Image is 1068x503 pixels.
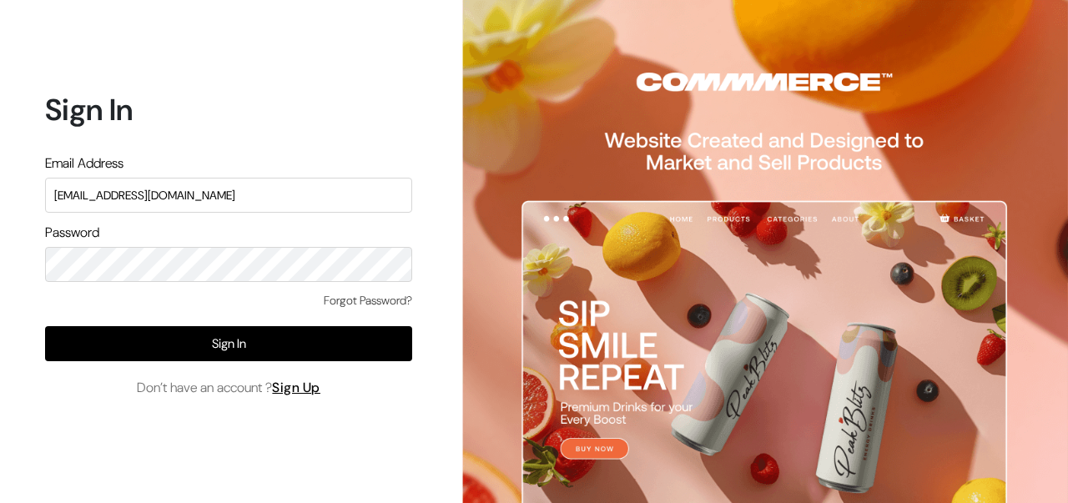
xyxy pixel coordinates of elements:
[45,153,123,174] label: Email Address
[272,379,320,396] a: Sign Up
[324,292,412,309] a: Forgot Password?
[45,92,412,128] h1: Sign In
[45,326,412,361] button: Sign In
[137,378,320,398] span: Don’t have an account ?
[45,223,99,243] label: Password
